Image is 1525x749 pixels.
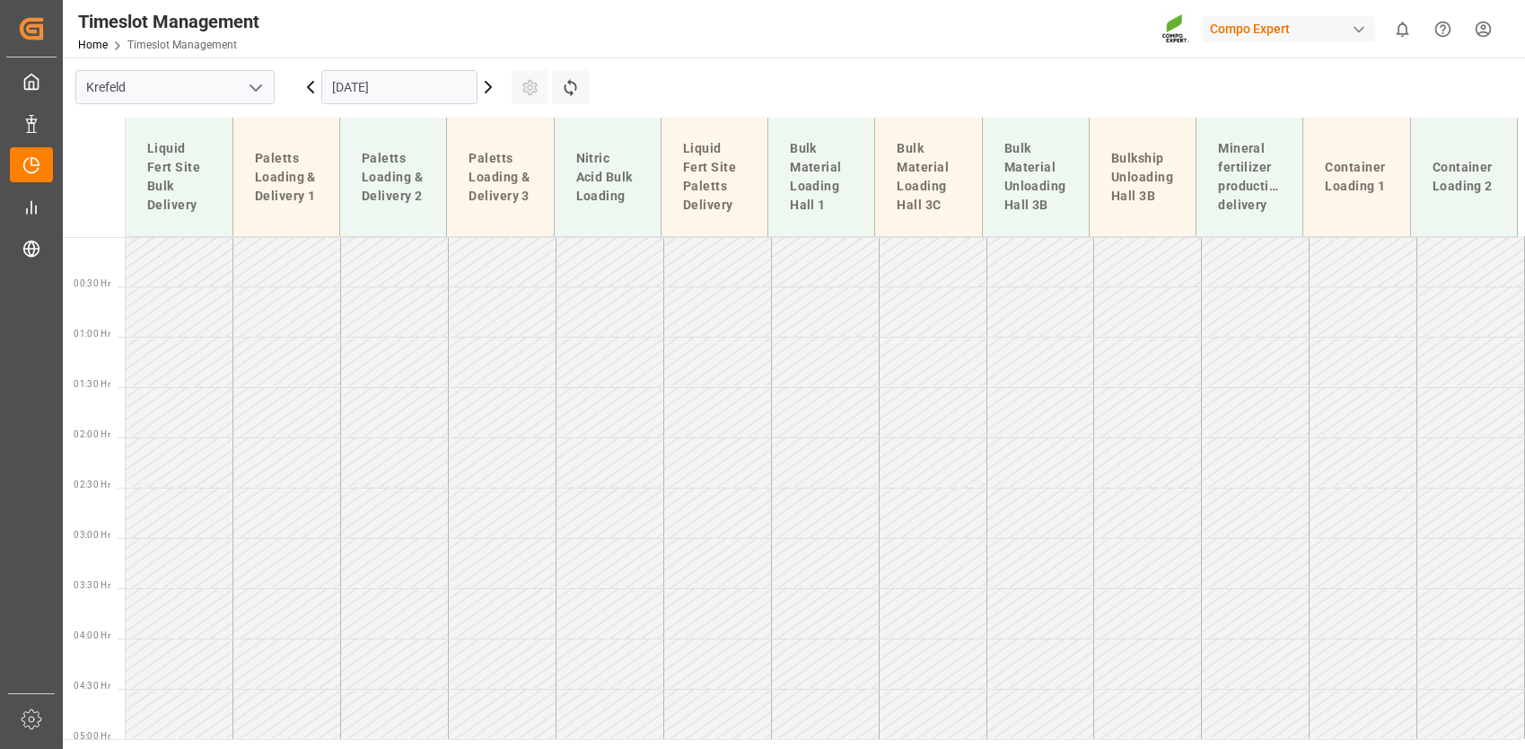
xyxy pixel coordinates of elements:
[1104,142,1181,213] div: Bulkship Unloading Hall 3B
[74,580,110,590] span: 03:30 Hr
[74,278,110,288] span: 00:30 Hr
[1203,12,1382,46] button: Compo Expert
[140,132,218,222] div: Liquid Fert Site Bulk Delivery
[783,132,860,222] div: Bulk Material Loading Hall 1
[78,39,108,51] a: Home
[355,142,432,213] div: Paletts Loading & Delivery 2
[1382,9,1423,49] button: show 0 new notifications
[248,142,325,213] div: Paletts Loading & Delivery 1
[676,132,753,222] div: Liquid Fert Site Paletts Delivery
[461,142,539,213] div: Paletts Loading & Delivery 3
[1211,132,1288,222] div: Mineral fertilizer production delivery
[74,530,110,540] span: 03:00 Hr
[74,681,110,691] span: 04:30 Hr
[74,379,110,389] span: 01:30 Hr
[997,132,1074,222] div: Bulk Material Unloading Hall 3B
[1425,151,1503,203] div: Container Loading 2
[74,630,110,640] span: 04:00 Hr
[569,142,646,213] div: Nitric Acid Bulk Loading
[241,74,268,101] button: open menu
[1318,151,1395,203] div: Container Loading 1
[74,731,110,741] span: 05:00 Hr
[1203,16,1375,42] div: Compo Expert
[74,329,110,339] span: 01:00 Hr
[75,70,275,104] input: Type to search/select
[78,8,259,35] div: Timeslot Management
[321,70,478,104] input: DD.MM.YYYY
[1423,9,1463,49] button: Help Center
[1161,13,1190,45] img: Screenshot%202023-09-29%20at%2010.02.21.png_1712312052.png
[74,480,110,489] span: 02:30 Hr
[890,132,967,222] div: Bulk Material Loading Hall 3C
[74,429,110,439] span: 02:00 Hr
